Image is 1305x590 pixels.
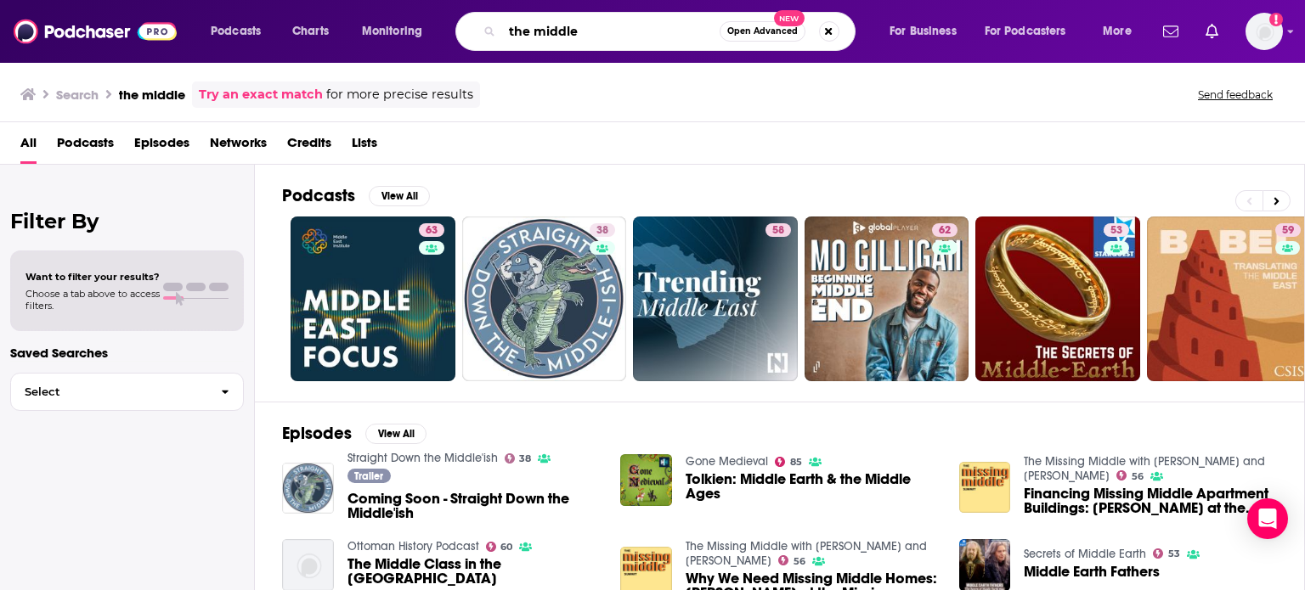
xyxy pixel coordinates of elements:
p: Saved Searches [10,345,244,361]
img: Podchaser - Follow, Share and Rate Podcasts [14,15,177,48]
button: Send feedback [1193,87,1278,102]
a: Middle Earth Fathers [1024,565,1160,579]
button: Show profile menu [1246,13,1283,50]
a: Networks [210,129,267,164]
h2: Podcasts [282,185,355,206]
a: Show notifications dropdown [1199,17,1225,46]
img: Financing Missing Middle Apartment Buildings: Max Goyzman at the Missing Middle Summit 2024 [959,462,1011,514]
span: 53 [1168,550,1180,558]
span: Choose a tab above to access filters. [25,288,160,312]
div: Search podcasts, credits, & more... [472,12,872,51]
span: 58 [772,222,784,239]
a: Lists [352,129,377,164]
h2: Episodes [282,423,352,444]
a: Straight Down the Middle'ish [347,451,498,465]
a: The Missing Middle with Mike Moffatt and Sabrina Maddeaux [686,539,927,568]
span: Select [11,386,207,397]
span: Logged in as cmand-c [1246,13,1283,50]
button: open menu [878,18,978,45]
span: Want to filter your results? [25,271,160,283]
button: Select [10,373,244,411]
img: Tolkien: Middle Earth & the Middle Ages [620,454,672,506]
span: Financing Missing Middle Apartment Buildings: [PERSON_NAME] at the Missing Middle Summit 2024 [1024,486,1277,515]
span: 63 [426,222,438,239]
a: EpisodesView All [282,423,427,444]
a: 58 [765,223,791,237]
a: PodcastsView All [282,185,430,206]
button: View All [365,424,427,444]
a: Try an exact match [199,85,323,104]
a: The Missing Middle with Mike Moffatt and Sabrina Maddeaux [1024,454,1265,483]
button: View All [369,186,430,206]
a: 38 [505,453,532,464]
a: 63 [291,216,455,381]
a: 60 [486,542,513,552]
a: Coming Soon - Straight Down the Middle'ish [347,492,601,520]
a: 53 [975,216,1140,381]
span: Open Advanced [727,27,798,36]
a: 62 [805,216,969,381]
span: 59 [1282,222,1294,239]
span: for more precise results [326,85,473,104]
a: Gone Medieval [686,454,768,469]
a: 58 [633,216,798,381]
a: 56 [1116,470,1144,480]
span: Podcasts [211,20,261,43]
button: open menu [1091,18,1153,45]
span: 62 [939,222,951,239]
span: For Business [890,20,957,43]
span: 56 [1132,473,1144,480]
a: Podcasts [57,129,114,164]
a: 38 [590,223,615,237]
span: 85 [790,458,802,466]
span: The Middle Class in the [GEOGRAPHIC_DATA] [347,557,601,586]
img: User Profile [1246,13,1283,50]
a: 59 [1275,223,1301,237]
h3: Search [56,87,99,103]
span: 38 [519,455,531,463]
a: Credits [287,129,331,164]
a: 53 [1153,548,1180,559]
input: Search podcasts, credits, & more... [502,18,720,45]
h2: Filter By [10,209,244,233]
span: Monitoring [362,20,422,43]
button: open menu [350,18,444,45]
span: 56 [794,558,805,565]
button: open menu [199,18,283,45]
a: 53 [1104,223,1129,237]
a: Episodes [134,129,189,164]
a: Ottoman History Podcast [347,539,479,553]
button: Open AdvancedNew [720,21,805,42]
span: 60 [500,543,512,551]
span: Charts [292,20,329,43]
div: Open Intercom Messenger [1247,498,1288,539]
a: 85 [775,457,802,467]
img: Coming Soon - Straight Down the Middle'ish [282,463,334,514]
a: 56 [778,555,805,565]
a: Financing Missing Middle Apartment Buildings: Max Goyzman at the Missing Middle Summit 2024 [1024,486,1277,515]
span: New [774,10,805,26]
span: Trailer [354,471,383,481]
svg: Add a profile image [1269,13,1283,26]
span: For Podcasters [985,20,1066,43]
a: Secrets of Middle Earth [1024,547,1146,561]
button: open menu [974,18,1091,45]
a: The Middle Class in the Modern Middle East [347,557,601,586]
a: Show notifications dropdown [1156,17,1185,46]
a: Tolkien: Middle Earth & the Middle Ages [686,472,939,501]
span: 53 [1110,222,1122,239]
span: 38 [596,222,608,239]
span: All [20,129,37,164]
a: 38 [462,216,627,381]
a: 62 [932,223,958,237]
